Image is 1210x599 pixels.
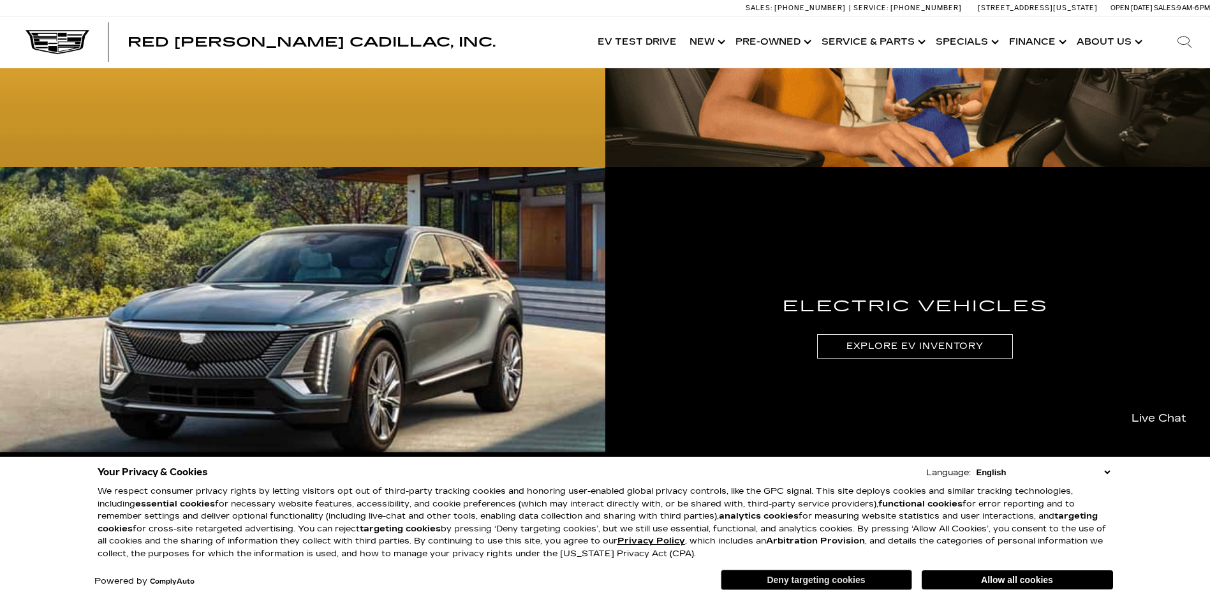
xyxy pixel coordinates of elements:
[135,499,215,509] strong: essential cookies
[150,578,195,586] a: ComplyAuto
[729,17,815,68] a: Pre-Owned
[1118,403,1200,433] a: Live Chat
[878,499,963,509] strong: functional cookies
[1125,411,1193,425] span: Live Chat
[853,4,889,12] span: Service:
[94,577,195,586] div: Powered by
[360,524,441,534] strong: targeting cookies
[617,536,685,546] a: Privacy Policy
[98,485,1113,560] p: We respect consumer privacy rights by letting visitors opt out of third-party tracking cookies an...
[128,36,496,48] a: Red [PERSON_NAME] Cadillac, Inc.
[783,294,1048,320] h3: Electric Vehicles
[26,30,89,54] img: Cadillac Dark Logo with Cadillac White Text
[719,511,799,521] strong: analytics cookies
[746,4,772,12] span: Sales:
[683,17,729,68] a: New
[926,469,971,477] div: Language:
[922,570,1113,589] button: Allow all cookies
[815,17,929,68] a: Service & Parts
[774,4,846,12] span: [PHONE_NUMBER]
[128,34,496,50] span: Red [PERSON_NAME] Cadillac, Inc.
[929,17,1003,68] a: Specials
[849,4,965,11] a: Service: [PHONE_NUMBER]
[591,17,683,68] a: EV Test Drive
[817,334,1013,358] a: Explore EV Inventory
[1003,17,1070,68] a: Finance
[766,536,865,546] strong: Arbitration Provision
[890,4,962,12] span: [PHONE_NUMBER]
[1154,4,1177,12] span: Sales:
[1177,4,1210,12] span: 9 AM-6 PM
[1070,17,1146,68] a: About Us
[98,463,208,481] span: Your Privacy & Cookies
[1110,4,1153,12] span: Open [DATE]
[721,570,912,590] button: Deny targeting cookies
[973,466,1113,478] select: Language Select
[98,511,1098,534] strong: targeting cookies
[978,4,1098,12] a: [STREET_ADDRESS][US_STATE]
[746,4,849,11] a: Sales: [PHONE_NUMBER]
